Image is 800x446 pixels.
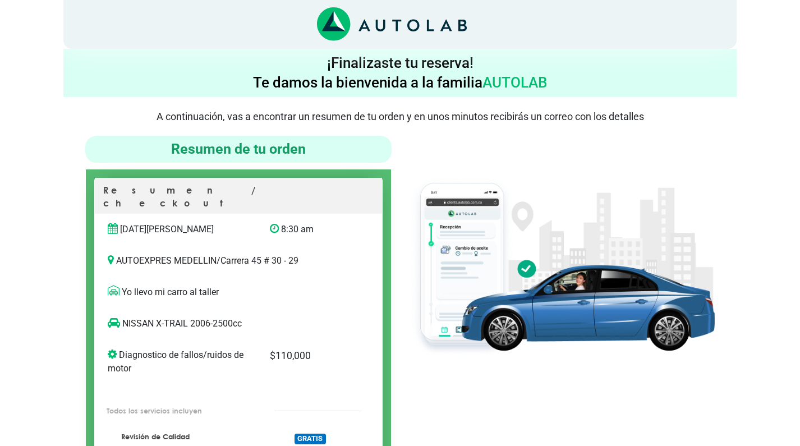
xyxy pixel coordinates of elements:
p: Diagnostico de fallos/ruidos de motor [108,348,253,375]
span: GRATIS [295,434,325,444]
p: Revisión de Calidad [119,432,254,442]
a: Link al sitio de autolab [317,19,467,29]
h4: ¡Finalizaste tu reserva! Te damos la bienvenida a la familia [68,53,732,93]
span: AUTOLAB [482,74,547,91]
p: A continuación, vas a encontrar un resumen de tu orden y en unos minutos recibirás un correo con ... [63,111,737,122]
p: NISSAN X-TRAIL 2006-2500cc [108,317,346,330]
p: [DATE][PERSON_NAME] [108,223,253,236]
p: $ 110,000 [270,348,346,363]
h4: Resumen de tu orden [90,140,387,158]
p: Resumen / checkout [103,184,374,214]
p: AUTOEXPRES MEDELLIN / Carrera 45 # 30 - 29 [108,254,369,268]
p: Todos los servicios incluyen [107,406,250,416]
p: Yo llevo mi carro al taller [108,286,369,299]
p: 8:30 am [270,223,346,236]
